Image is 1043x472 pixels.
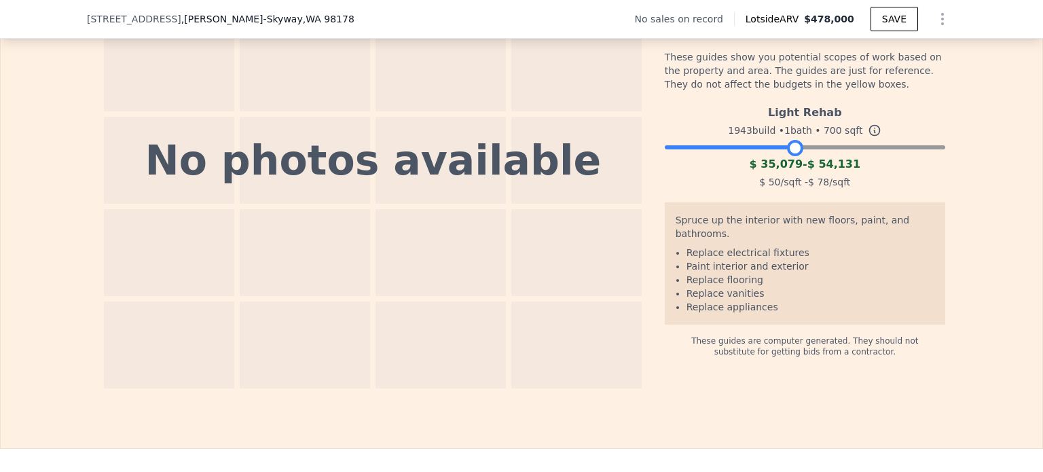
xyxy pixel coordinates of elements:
span: $478,000 [804,14,854,24]
span: $ 50 [759,177,780,187]
span: [STREET_ADDRESS] [87,12,181,26]
span: , WA 98178 [303,14,354,24]
span: $ 35,079 [750,158,803,170]
span: , [PERSON_NAME]-Skyway [181,12,354,26]
div: - [665,156,945,173]
span: 700 [824,125,842,136]
div: /sqft - /sqft [665,173,945,192]
span: $ 54,131 [807,158,860,170]
div: No sales on record [635,12,734,26]
span: $ 78 [808,177,829,187]
span: Lotside ARV [746,12,804,26]
div: These guides are computer generated. They should not substitute for getting bids from a contractor. [665,325,945,357]
button: SAVE [871,7,918,31]
div: Spruce up the interior with new floors, paint, and bathrooms. [676,213,934,246]
div: 1943 build • 1 bath • sqft [665,121,945,140]
li: Replace appliances [687,300,934,314]
div: Light Rehab [665,99,945,121]
div: These guides show you potential scopes of work based on the property and area. The guides are jus... [665,42,945,99]
li: Replace electrical fixtures [687,246,934,259]
li: Replace vanities [687,287,934,300]
li: Replace flooring [687,273,934,287]
div: No photos available [145,140,602,181]
li: Paint interior and exterior [687,259,934,273]
button: Show Options [929,5,956,33]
